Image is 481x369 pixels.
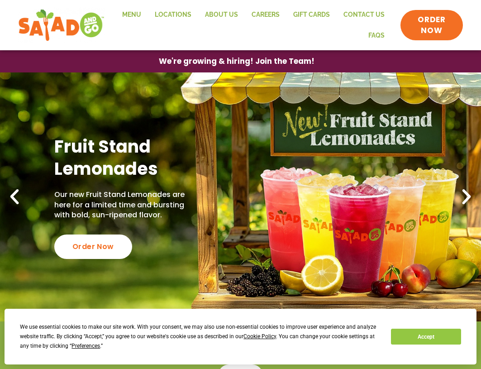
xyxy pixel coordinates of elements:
[243,333,276,340] span: Cookie Policy
[145,51,328,72] a: We're growing & hiring! Join the Team!
[5,309,476,364] div: Cookie Consent Prompt
[71,343,100,349] span: Preferences
[198,5,245,25] a: About Us
[410,14,454,36] span: ORDER NOW
[337,5,391,25] a: Contact Us
[54,190,195,220] p: Our new Fruit Stand Lemonades are here for a limited time and bursting with bold, sun-ripened fla...
[5,187,24,207] div: Previous slide
[362,25,391,46] a: FAQs
[400,10,463,41] a: ORDER NOW
[245,5,286,25] a: Careers
[54,235,132,259] div: Order Now
[457,187,476,207] div: Next slide
[159,58,314,65] span: We're growing & hiring! Join the Team!
[18,7,105,43] img: new-SAG-logo-768×292
[286,5,337,25] a: GIFT CARDS
[391,329,461,345] button: Accept
[114,5,391,46] nav: Menu
[115,5,148,25] a: Menu
[148,5,198,25] a: Locations
[20,322,380,351] div: We use essential cookies to make our site work. With your consent, we may also use non-essential ...
[54,135,195,180] h2: Fruit Stand Lemonades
